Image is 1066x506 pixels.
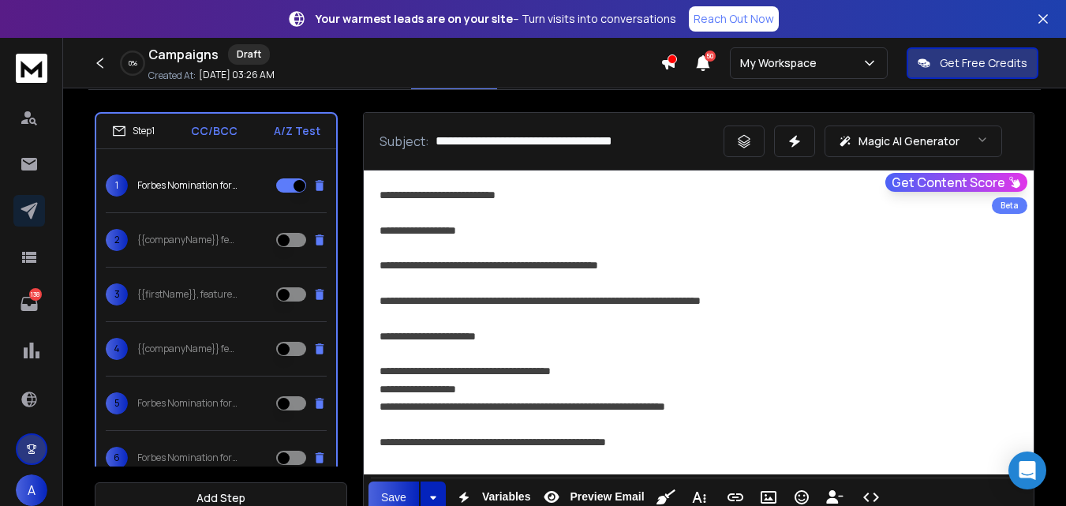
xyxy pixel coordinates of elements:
div: Draft [228,44,270,65]
a: 138 [13,288,45,320]
p: A/Z Test [274,123,320,139]
p: My Workspace [740,55,823,71]
p: {{companyName}} featured on Forbes? [137,343,238,355]
span: 5 [106,392,128,414]
p: CC/BCC [191,123,238,139]
span: 3 [106,283,128,305]
span: 4 [106,338,128,360]
p: Forbes Nomination for {{companyName}} ? [137,397,238,410]
p: 0 % [129,58,137,68]
span: 1 [106,174,128,197]
div: Open Intercom Messenger [1008,452,1046,489]
p: – Turn visits into conversations [316,11,676,27]
p: Get Free Credits [940,55,1027,71]
p: Created At: [148,69,196,82]
button: Magic AI Generator [825,126,1002,157]
p: Magic AI Generator [858,133,959,149]
span: Preview Email [567,490,647,504]
strong: Your warmest leads are on your site [316,11,513,26]
a: Reach Out Now [689,6,779,32]
span: 2 [106,229,128,251]
div: Step 1 [112,124,155,138]
p: Reach Out Now [694,11,774,27]
span: 50 [705,51,716,62]
p: 138 [29,288,42,301]
p: Forbes Nomination for {{companyName}} ? [137,452,238,464]
p: {{companyName}} featured in Forbes? [137,234,238,246]
button: A [16,474,47,506]
span: 6 [106,447,128,469]
p: Subject: [380,132,429,151]
h1: Campaigns [148,45,219,64]
button: Get Free Credits [907,47,1038,79]
span: Variables [479,490,534,504]
div: Beta [992,197,1027,214]
button: Get Content Score [885,173,1027,192]
img: logo [16,54,47,83]
p: {{firstName}}, featured on [PERSON_NAME] ? [137,288,238,301]
p: [DATE] 03:26 AM [199,69,275,81]
p: Forbes Nomination for {{companyName}} [137,179,238,192]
